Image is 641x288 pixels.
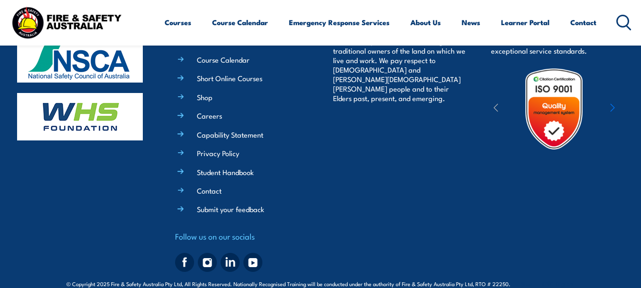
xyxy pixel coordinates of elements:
[512,67,595,150] img: Untitled design (19)
[197,36,231,46] a: All Courses
[175,230,308,243] h4: Follow us on our socials
[541,279,575,288] a: KND Digital
[521,280,575,288] span: Site:
[17,93,143,140] img: whs-logo-footer
[197,204,264,214] a: Submit your feedback
[289,11,390,34] a: Emergency Response Services
[197,167,254,177] a: Student Handbook
[212,11,268,34] a: Course Calendar
[197,55,250,65] a: Course Calendar
[501,11,549,34] a: Learner Portal
[197,111,222,121] a: Careers
[197,130,263,139] a: Capability Statement
[462,11,480,34] a: News
[491,37,624,56] p: Our credentials reflect our dedication to exceptional service standards.
[197,73,262,83] a: Short Online Courses
[410,11,441,34] a: About Us
[17,35,143,83] img: nsca-logo-footer
[165,11,191,34] a: Courses
[197,186,222,195] a: Contact
[197,92,213,102] a: Shop
[66,279,575,288] span: © Copyright 2025 Fire & Safety Australia Pty Ltd, All Rights Reserved. Nationally Recognised Trai...
[570,11,596,34] a: Contact
[333,37,466,103] p: Fire & Safety Australia acknowledge the traditional owners of the land on which we live and work....
[197,148,239,158] a: Privacy Policy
